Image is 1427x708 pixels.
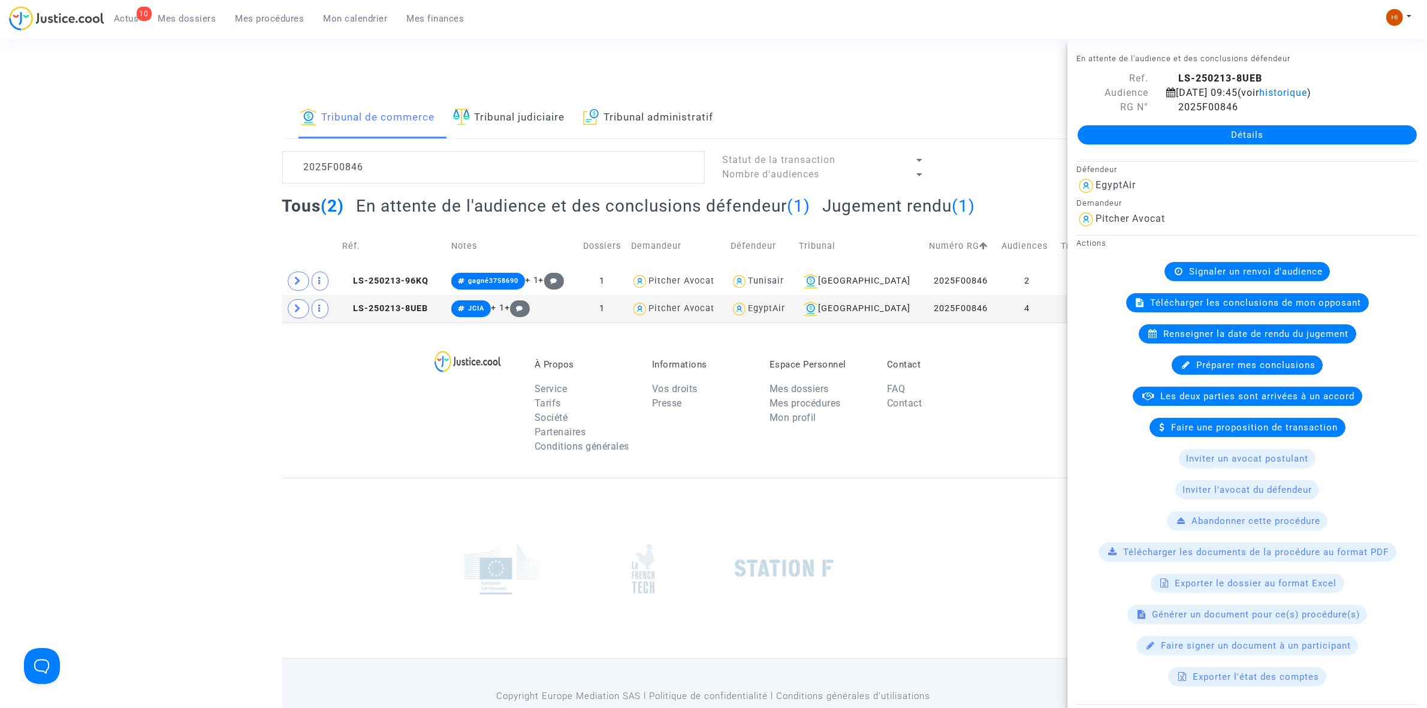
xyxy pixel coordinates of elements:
[1076,54,1290,63] small: En attente de l'audience et des conclusions défendeur
[723,168,820,180] span: Nombre d'audiences
[9,6,104,31] img: jc-logo.svg
[282,195,345,216] h2: Tous
[1096,179,1136,191] div: EgyptAir
[407,13,464,24] span: Mes finances
[464,543,539,595] img: europe_commision.png
[1189,266,1323,277] span: Signaler un renvoi d'audience
[1076,176,1096,195] img: icon-user.svg
[652,383,698,394] a: Vos droits
[236,13,304,24] span: Mes procédures
[535,441,629,452] a: Conditions générales
[627,225,726,267] td: Demandeur
[535,426,586,438] a: Partenaires
[104,10,149,28] a: 10Actus
[539,275,565,285] span: +
[342,303,428,314] span: LS-250213-8UEB
[1175,578,1337,589] span: Exporter le dossier au format Excel
[1238,87,1311,98] span: (voir )
[149,10,226,28] a: Mes dossiers
[631,273,648,290] img: icon-user.svg
[535,397,561,409] a: Tarifs
[577,295,627,323] td: 1
[535,359,634,370] p: À Propos
[1191,516,1320,526] span: Abandonner cette procédure
[770,412,816,423] a: Mon profil
[158,13,216,24] span: Mes dossiers
[735,559,834,577] img: stationf.png
[787,196,810,216] span: (1)
[1096,213,1165,224] div: Pitcher Avocat
[925,225,997,267] td: Numéro RG
[535,412,568,423] a: Société
[441,689,986,704] p: Copyright Europe Mediation SAS l Politique de confidentialité l Conditions générales d’utilisa...
[1186,453,1308,464] span: Inviter un avocat postulant
[491,303,505,313] span: + 1
[997,267,1057,295] td: 2
[1172,422,1338,433] span: Faire une proposition de transaction
[887,397,922,409] a: Contact
[535,383,568,394] a: Service
[397,10,474,28] a: Mes finances
[435,351,501,372] img: logo-lg.svg
[338,225,447,267] td: Réf.
[748,303,785,314] div: EgyptAir
[748,276,784,286] div: Tunisair
[324,13,388,24] span: Mon calendrier
[583,98,714,138] a: Tribunal administratif
[731,273,748,290] img: icon-user.svg
[648,303,714,314] div: Pitcher Avocat
[468,305,484,312] span: JCIA
[342,276,429,286] span: LS-250213-96KQ
[726,225,795,267] td: Défendeur
[1076,239,1106,248] small: Actions
[648,276,714,286] div: Pitcher Avocat
[652,397,682,409] a: Presse
[723,154,836,165] span: Statut de la transaction
[1196,360,1316,370] span: Préparer mes conclusions
[997,295,1057,323] td: 4
[804,274,818,288] img: icon-banque.svg
[583,109,599,125] img: icon-archive.svg
[997,225,1057,267] td: Audiences
[1386,9,1403,26] img: fc99b196863ffcca57bb8fe2645aafd9
[114,13,139,24] span: Actus
[887,359,986,370] p: Contact
[577,267,627,295] td: 1
[24,648,60,684] iframe: Help Scout Beacon - Open
[804,302,818,316] img: icon-banque.svg
[1161,391,1355,402] span: Les deux parties sont arrivées à un accord
[453,109,470,125] img: icon-faciliter-sm.svg
[1164,329,1349,339] span: Renseigner la date de rendu du jugement
[1182,484,1312,495] span: Inviter l'avocat du défendeur
[1166,101,1238,113] span: 2025F00846
[577,225,627,267] td: Dossiers
[314,10,397,28] a: Mon calendrier
[1152,609,1360,620] span: Générer un document pour ce(s) procédure(s)
[1193,671,1319,682] span: Exporter l'état des comptes
[632,543,654,594] img: french_tech.png
[799,302,921,316] div: [GEOGRAPHIC_DATA]
[525,275,539,285] span: + 1
[770,397,841,409] a: Mes procédures
[468,277,518,285] span: gagné3758690
[1259,87,1307,98] span: historique
[1076,210,1096,229] img: icon-user.svg
[1151,297,1362,308] span: Télécharger les conclusions de mon opposant
[799,274,921,288] div: [GEOGRAPHIC_DATA]
[1078,125,1417,144] a: Détails
[925,267,997,295] td: 2025F00846
[321,196,345,216] span: (2)
[1057,225,1123,267] td: Transaction
[795,225,925,267] td: Tribunal
[226,10,314,28] a: Mes procédures
[300,98,435,138] a: Tribunal de commerce
[447,225,577,267] td: Notes
[770,359,869,370] p: Espace Personnel
[1157,86,1397,100] div: [DATE] 09:45
[731,300,748,318] img: icon-user.svg
[1067,71,1157,86] div: Ref.
[952,196,975,216] span: (1)
[505,303,530,313] span: +
[652,359,752,370] p: Informations
[925,295,997,323] td: 2025F00846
